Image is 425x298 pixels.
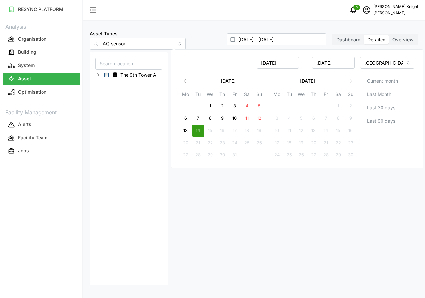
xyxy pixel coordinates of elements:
[3,3,80,15] button: RESYNC PLATFORM
[373,10,418,16] p: [PERSON_NAME]
[95,58,162,70] input: Search location...
[229,149,241,161] button: 31 October 2025
[296,125,307,137] button: 12 November 2025
[216,100,228,112] button: 2 October 2025
[367,89,391,100] span: Last Month
[216,90,228,100] th: Th
[332,90,344,100] th: Sa
[179,90,192,100] th: Mo
[3,32,80,46] a: Organisation
[3,59,80,72] a: System
[271,90,283,100] th: Mo
[253,137,265,149] button: 26 October 2025
[228,90,241,100] th: Fr
[216,112,228,124] button: 9 October 2025
[345,149,357,161] button: 30 November 2025
[253,125,265,137] button: 19 October 2025
[283,125,295,137] button: 11 November 2025
[367,102,395,113] span: Last 30 days
[361,115,415,127] button: Last 90 days
[253,90,265,100] th: Su
[191,75,265,87] button: [DATE]
[229,100,241,112] button: 3 October 2025
[373,4,418,10] p: [PERSON_NAME] Knight
[360,3,373,17] button: schedule
[241,112,253,124] button: 11 October 2025
[204,112,216,124] button: 8 October 2025
[204,100,216,112] button: 1 October 2025
[344,90,357,100] th: Su
[361,75,415,87] button: Current month
[361,102,415,114] button: Last 30 days
[347,3,360,17] button: notifications
[241,137,253,149] button: 25 October 2025
[283,112,295,124] button: 4 November 2025
[18,121,31,128] p: Alerts
[3,85,80,99] a: Optimisation
[204,137,216,149] button: 22 October 2025
[283,149,295,161] button: 25 November 2025
[204,125,216,137] button: 15 October 2025
[345,112,357,124] button: 9 November 2025
[332,112,344,124] button: 8 November 2025
[295,90,307,100] th: We
[180,149,192,161] button: 27 October 2025
[308,112,320,124] button: 6 November 2025
[18,62,35,69] p: System
[216,137,228,149] button: 23 October 2025
[241,125,253,137] button: 18 October 2025
[345,137,357,149] button: 23 November 2025
[3,119,80,131] button: Alerts
[361,88,415,100] button: Last Month
[3,73,80,85] button: Asset
[180,57,355,69] div: -
[104,73,109,77] span: Select The 9th Tower A
[253,100,265,112] button: 5 October 2025
[3,21,80,31] p: Analysis
[336,37,361,42] span: Dashboard
[3,46,80,58] button: Building
[271,149,283,161] button: 24 November 2025
[367,115,395,127] span: Last 90 days
[308,137,320,149] button: 20 November 2025
[3,59,80,71] button: System
[283,137,295,149] button: 18 November 2025
[320,90,332,100] th: Fr
[204,149,216,161] button: 29 October 2025
[3,118,80,131] a: Alerts
[192,149,204,161] button: 28 October 2025
[18,6,63,13] p: RESYNC PLATFORM
[332,137,344,149] button: 22 November 2025
[216,125,228,137] button: 16 October 2025
[3,3,80,16] a: RESYNC PLATFORM
[283,90,295,100] th: Tu
[180,125,192,137] button: 13 October 2025
[367,75,398,87] span: Current month
[308,149,320,161] button: 27 November 2025
[271,75,345,87] button: [DATE]
[320,149,332,161] button: 28 November 2025
[204,90,216,100] th: We
[296,137,307,149] button: 19 November 2025
[345,125,357,137] button: 16 November 2025
[296,112,307,124] button: 5 November 2025
[271,125,283,137] button: 10 November 2025
[3,145,80,158] a: Jobs
[110,71,161,79] span: The 9th Tower A
[253,112,265,124] button: 12 October 2025
[90,30,118,37] label: Asset Types
[320,137,332,149] button: 21 November 2025
[216,149,228,161] button: 30 October 2025
[229,125,241,137] button: 17 October 2025
[192,125,204,137] button: 14 October 2025
[18,134,47,141] p: Facility Team
[271,137,283,149] button: 17 November 2025
[120,72,156,78] span: The 9th Tower A
[345,100,357,112] button: 2 November 2025
[3,86,80,98] button: Optimisation
[18,89,46,95] p: Optimisation
[180,112,192,124] button: 6 October 2025
[18,148,29,154] p: Jobs
[320,125,332,137] button: 14 November 2025
[3,107,80,117] p: Facility Management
